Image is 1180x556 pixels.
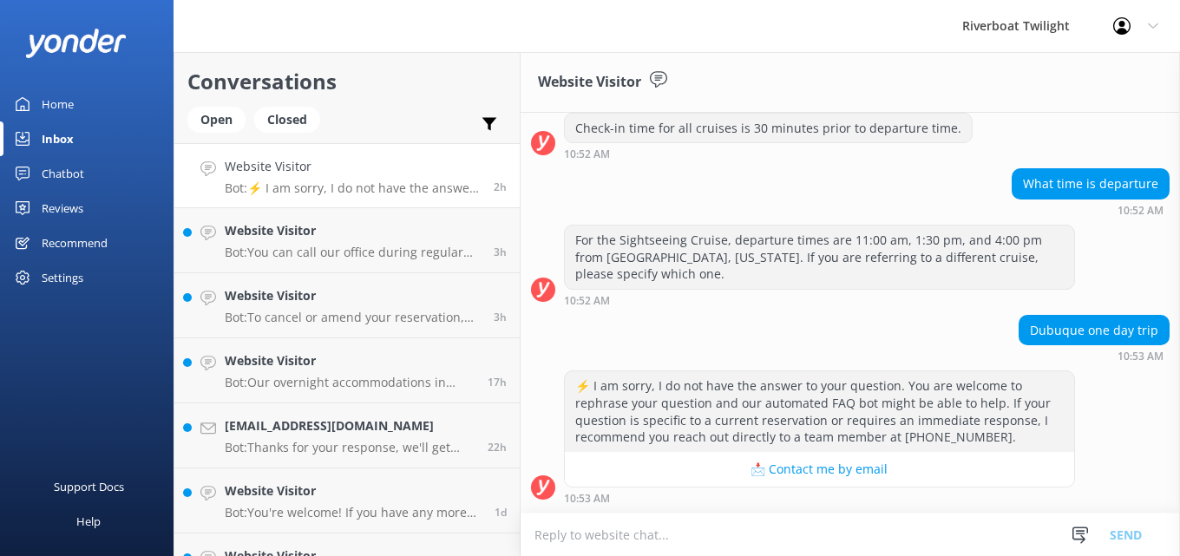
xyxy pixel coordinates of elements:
[1013,169,1169,199] div: What time is departure
[225,351,475,370] h4: Website Visitor
[564,147,973,160] div: 09:52am 15-Aug-2025 (UTC -06:00) America/Mexico_City
[1118,351,1164,362] strong: 10:53 AM
[254,107,320,133] div: Closed
[564,294,1075,306] div: 09:52am 15-Aug-2025 (UTC -06:00) America/Mexico_City
[174,403,520,468] a: [EMAIL_ADDRESS][DOMAIN_NAME]Bot:Thanks for your response, we'll get back to you as soon as we can...
[174,468,520,533] a: Website VisitorBot:You're welcome! If you have any more questions, feel free to ask.1d
[42,121,74,156] div: Inbox
[42,191,83,226] div: Reviews
[565,371,1074,451] div: ⚡ I am sorry, I do not have the answer to your question. You are welcome to rephrase your questio...
[42,156,84,191] div: Chatbot
[225,310,481,325] p: Bot: To cancel or amend your reservation, please contact the Riverboat Twilight team at [PHONE_NU...
[225,416,475,435] h4: [EMAIL_ADDRESS][DOMAIN_NAME]
[564,492,1075,504] div: 09:53am 15-Aug-2025 (UTC -06:00) America/Mexico_City
[488,440,507,455] span: 01:52pm 14-Aug-2025 (UTC -06:00) America/Mexico_City
[42,87,74,121] div: Home
[187,65,507,98] h2: Conversations
[225,440,475,455] p: Bot: Thanks for your response, we'll get back to you as soon as we can during opening hours.
[76,504,101,539] div: Help
[1019,350,1170,362] div: 09:53am 15-Aug-2025 (UTC -06:00) America/Mexico_City
[26,29,126,57] img: yonder-white-logo.png
[495,505,507,520] span: 03:33pm 13-Aug-2025 (UTC -06:00) America/Mexico_City
[1012,204,1170,216] div: 09:52am 15-Aug-2025 (UTC -06:00) America/Mexico_City
[254,109,329,128] a: Closed
[42,226,108,260] div: Recommend
[174,208,520,273] a: Website VisitorBot:You can call our office during regular business hours at [PHONE_NUMBER].3h
[538,71,641,94] h3: Website Visitor
[1118,206,1164,216] strong: 10:52 AM
[174,273,520,338] a: Website VisitorBot:To cancel or amend your reservation, please contact the Riverboat Twilight tea...
[225,157,481,176] h4: Website Visitor
[187,107,246,133] div: Open
[225,286,481,305] h4: Website Visitor
[488,375,507,389] span: 06:33pm 14-Aug-2025 (UTC -06:00) America/Mexico_City
[494,310,507,324] span: 08:33am 15-Aug-2025 (UTC -06:00) America/Mexico_City
[494,180,507,194] span: 09:53am 15-Aug-2025 (UTC -06:00) America/Mexico_City
[54,469,124,504] div: Support Docs
[225,221,481,240] h4: Website Visitor
[225,505,482,520] p: Bot: You're welcome! If you have any more questions, feel free to ask.
[565,114,972,143] div: Check-in time for all cruises is 30 minutes prior to departure time.
[187,109,254,128] a: Open
[565,452,1074,487] button: 📩 Contact me by email
[42,260,83,295] div: Settings
[174,143,520,208] a: Website VisitorBot:⚡ I am sorry, I do not have the answer to your question. You are welcome to re...
[1019,316,1169,345] div: Dubuque one day trip
[564,494,610,504] strong: 10:53 AM
[225,375,475,390] p: Bot: Our overnight accommodations in [GEOGRAPHIC_DATA] are at the [GEOGRAPHIC_DATA]. Other hotels...
[225,245,481,260] p: Bot: You can call our office during regular business hours at [PHONE_NUMBER].
[565,226,1074,289] div: For the Sightseeing Cruise, departure times are 11:00 am, 1:30 pm, and 4:00 pm from [GEOGRAPHIC_D...
[225,180,481,196] p: Bot: ⚡ I am sorry, I do not have the answer to your question. You are welcome to rephrase your qu...
[174,338,520,403] a: Website VisitorBot:Our overnight accommodations in [GEOGRAPHIC_DATA] are at the [GEOGRAPHIC_DATA]...
[564,149,610,160] strong: 10:52 AM
[564,296,610,306] strong: 10:52 AM
[225,481,482,500] h4: Website Visitor
[494,245,507,259] span: 09:14am 15-Aug-2025 (UTC -06:00) America/Mexico_City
